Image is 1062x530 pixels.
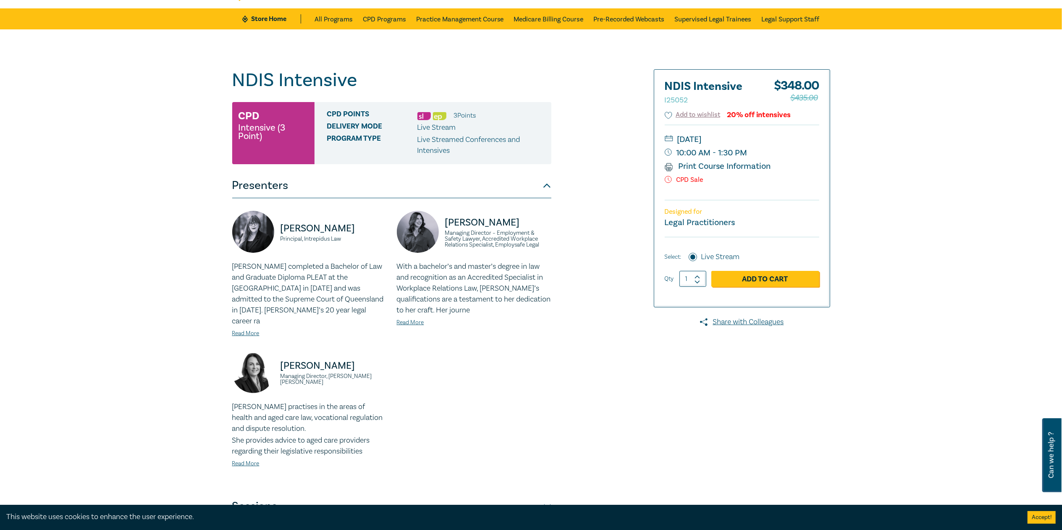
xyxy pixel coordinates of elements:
[711,271,819,287] a: Add to Cart
[665,146,819,160] small: 10:00 AM - 1:30 PM
[232,211,274,253] img: https://s3.ap-southeast-2.amazonaws.com/leo-cussen-store-production-content/Contacts/Belinda%20Ko...
[1047,423,1055,487] span: Can we help ?
[417,123,456,132] span: Live Stream
[762,8,820,29] a: Legal Support Staff
[774,80,819,110] div: $ 348.00
[675,8,752,29] a: Supervised Legal Trainees
[327,110,417,121] span: CPD Points
[232,330,260,337] a: Read More
[232,494,551,519] button: Sessions
[454,110,476,121] li: 3 Point s
[1028,511,1056,524] button: Accept cookies
[514,8,584,29] a: Medicare Billing Course
[281,236,387,242] small: Principal, Intrepidus Law
[665,80,757,105] h2: NDIS Intensive
[665,274,674,283] label: Qty
[397,211,439,253] img: https://s3.ap-southeast-2.amazonaws.com/leo-cussen-store-production-content/Contacts/Kate%20Simps...
[417,134,545,156] p: Live Streamed Conferences and Intensives
[232,261,387,327] p: [PERSON_NAME] completed a Bachelor of Law and Graduate Diploma PLEAT at the [GEOGRAPHIC_DATA] in ...
[242,14,301,24] a: Store Home
[327,134,417,156] span: Program type
[281,359,387,373] p: [PERSON_NAME]
[665,217,735,228] small: Legal Practitioners
[445,230,551,248] small: Managing Director – Employment & Safety Lawyer, Accredited Workplace Relations Specialist, Employ...
[232,351,274,393] img: https://s3.ap-southeast-2.amazonaws.com/leo-cussen-store-production-content/Contacts/Gemma%20McGr...
[665,95,688,105] small: I25052
[363,8,406,29] a: CPD Programs
[397,261,551,316] p: With a bachelor’s and master’s degree in law and recognition as an Accredited Specialist in Workp...
[397,319,424,326] a: Read More
[679,271,706,287] input: 1
[433,112,446,120] img: Ethics & Professional Responsibility
[594,8,665,29] a: Pre-Recorded Webcasts
[665,252,682,262] span: Select:
[281,373,387,385] small: Managing Director, [PERSON_NAME] [PERSON_NAME]
[727,111,791,119] div: 20% off intensives
[315,8,353,29] a: All Programs
[239,108,260,123] h3: CPD
[665,133,819,146] small: [DATE]
[327,122,417,133] span: Delivery Mode
[665,110,721,120] button: Add to wishlist
[232,69,551,91] h1: NDIS Intensive
[281,222,387,235] p: [PERSON_NAME]
[417,112,431,120] img: Substantive Law
[6,512,1015,522] div: This website uses cookies to enhance the user experience.
[232,401,387,434] p: [PERSON_NAME] practises in the areas of health and aged care law, vocational regulation and dispu...
[701,252,740,262] label: Live Stream
[445,216,551,229] p: [PERSON_NAME]
[654,317,830,328] a: Share with Colleagues
[665,208,819,216] p: Designed for
[232,435,387,457] p: She provides advice to aged care providers regarding their legislative responsibilities
[665,176,819,184] p: CPD Sale
[232,460,260,467] a: Read More
[790,91,818,105] span: $435.00
[232,173,551,198] button: Presenters
[239,123,308,140] small: Intensive (3 Point)
[665,161,771,172] a: Print Course Information
[416,8,504,29] a: Practice Management Course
